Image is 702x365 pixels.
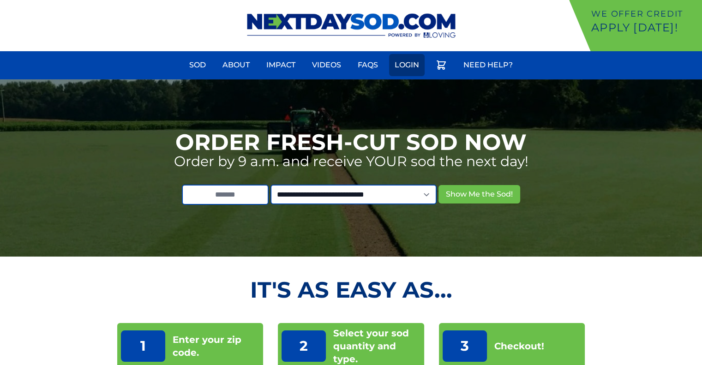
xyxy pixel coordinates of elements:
[438,185,520,203] button: Show Me the Sod!
[184,54,211,76] a: Sod
[121,330,165,362] p: 1
[173,333,260,359] p: Enter your zip code.
[175,131,527,153] h1: Order Fresh-Cut Sod Now
[306,54,347,76] a: Videos
[591,7,698,20] p: We offer Credit
[443,330,487,362] p: 3
[591,20,698,35] p: Apply [DATE]!
[261,54,301,76] a: Impact
[117,279,585,301] h2: It's as Easy As...
[389,54,425,76] a: Login
[458,54,518,76] a: Need Help?
[174,153,528,170] p: Order by 9 a.m. and receive YOUR sod the next day!
[494,340,544,353] p: Checkout!
[217,54,255,76] a: About
[282,330,326,362] p: 2
[352,54,384,76] a: FAQs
